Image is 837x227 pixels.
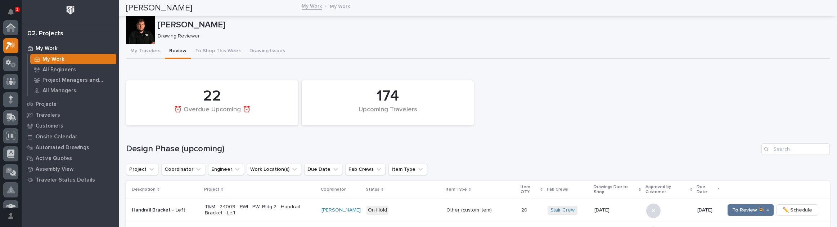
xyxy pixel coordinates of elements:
[521,183,539,196] p: Item QTY
[158,20,827,30] p: [PERSON_NAME]
[16,7,18,12] p: 1
[22,174,119,185] a: Traveler Status Details
[36,166,73,173] p: Assembly View
[22,99,119,110] a: Projects
[594,183,637,196] p: Drawings Due to Shop
[304,164,342,175] button: Due Date
[697,207,719,213] p: [DATE]
[732,206,769,214] span: To Review 👨‍🏭 →
[594,206,611,213] p: [DATE]
[547,186,568,193] p: Fab Crews
[22,120,119,131] a: Customers
[302,1,322,10] a: My Work
[645,183,688,196] p: Approved by Customer
[161,164,205,175] button: Coordinator
[22,164,119,174] a: Assembly View
[697,183,716,196] p: Due Date
[191,44,245,59] button: To Shop This Week
[321,207,361,213] a: [PERSON_NAME]
[132,207,199,213] p: Handrail Bracket - Left
[138,87,286,105] div: 22
[446,186,467,193] p: Item Type
[761,143,830,155] input: Search
[36,112,60,119] p: Travelers
[132,186,156,193] p: Description
[36,177,95,183] p: Traveler Status Details
[22,131,119,142] a: Onsite Calendar
[126,199,830,222] tr: Handrail Bracket - LeftT&M - 24009 - PWI - PWI Bldg 2 - Handrail Bracket - Left[PERSON_NAME] On H...
[28,54,119,64] a: My Work
[366,206,388,215] div: On Hold
[36,45,58,52] p: My Work
[64,4,77,17] img: Workspace Logo
[22,142,119,153] a: Automated Drawings
[36,134,77,140] p: Onsite Calendar
[126,144,759,154] h1: Design Phase (upcoming)
[314,106,462,121] div: Upcoming Travelers
[366,186,379,193] p: Status
[27,30,63,38] div: 02. Projects
[9,9,18,20] div: Notifications1
[42,88,76,94] p: All Managers
[446,207,516,213] p: Other (custom item)
[22,153,119,164] a: Active Quotes
[42,56,64,63] p: My Work
[728,204,774,216] button: To Review 👨‍🏭 →
[330,2,350,10] p: My Work
[28,64,119,75] a: All Engineers
[28,85,119,95] a: All Managers
[321,186,346,193] p: Coordinator
[521,206,529,213] p: 20
[550,207,575,213] a: Stair Crew
[36,101,57,108] p: Projects
[36,155,72,162] p: Active Quotes
[28,75,119,85] a: Project Managers and Engineers
[22,43,119,54] a: My Work
[36,123,63,129] p: Customers
[388,164,427,175] button: Item Type
[208,164,244,175] button: Engineer
[247,164,301,175] button: Work Location(s)
[42,77,113,84] p: Project Managers and Engineers
[126,44,165,59] button: My Travelers
[204,186,219,193] p: Project
[138,106,286,121] div: ⏰ Overdue Upcoming ⏰
[36,144,89,151] p: Automated Drawings
[126,164,158,175] button: Project
[314,87,462,105] div: 174
[783,206,812,214] span: ✏️ Schedule
[42,67,76,73] p: All Engineers
[205,204,316,216] p: T&M - 24009 - PWI - PWI Bldg 2 - Handrail Bracket - Left
[245,44,289,59] button: Drawing Issues
[165,44,191,59] button: Review
[22,110,119,120] a: Travelers
[158,33,824,39] p: Drawing Reviewer
[345,164,386,175] button: Fab Crews
[3,4,18,19] button: Notifications
[777,204,818,216] button: ✏️ Schedule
